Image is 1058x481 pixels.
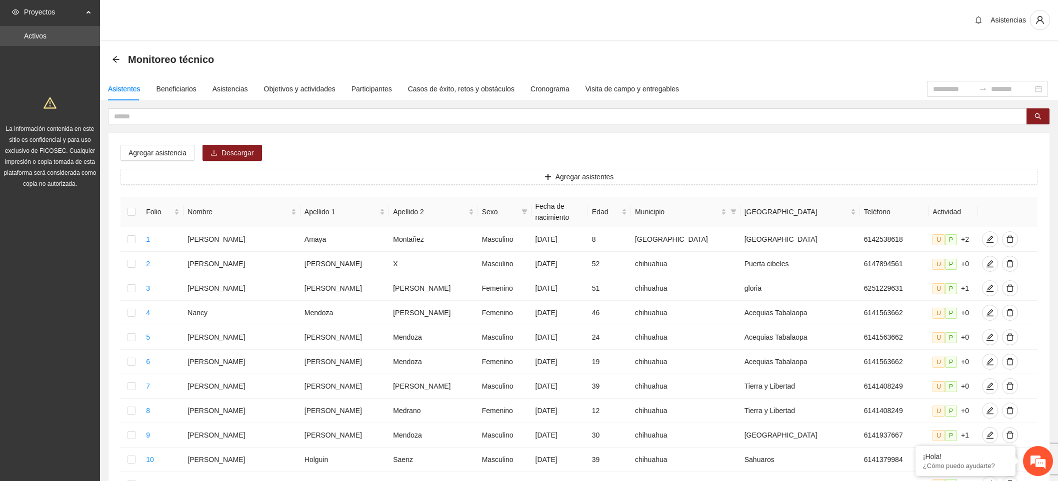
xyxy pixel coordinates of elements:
[112,55,120,63] span: arrow-left
[304,206,377,217] span: Apellido 1
[482,206,517,217] span: Sexo
[928,350,978,374] td: +0
[945,234,957,245] span: P
[146,382,150,390] a: 7
[982,280,998,296] button: edit
[1030,10,1050,30] button: user
[990,16,1026,24] span: Asistencias
[945,332,957,343] span: P
[389,399,477,423] td: Medrano
[221,147,254,158] span: Descargar
[982,431,997,439] span: edit
[300,276,389,301] td: [PERSON_NAME]
[531,374,588,399] td: [DATE]
[860,227,929,252] td: 6142538618
[478,301,531,325] td: Femenino
[635,206,719,217] span: Municipio
[478,448,531,472] td: Masculino
[531,301,588,325] td: [DATE]
[932,308,945,319] span: U
[860,325,929,350] td: 6141563662
[860,197,929,227] th: Teléfono
[389,374,477,399] td: [PERSON_NAME]
[389,301,477,325] td: [PERSON_NAME]
[300,399,389,423] td: [PERSON_NAME]
[588,350,631,374] td: 19
[531,399,588,423] td: [DATE]
[971,16,986,24] span: bell
[1002,403,1018,419] button: delete
[183,399,300,423] td: [PERSON_NAME]
[1002,280,1018,296] button: delete
[183,301,300,325] td: Nancy
[1002,231,1018,247] button: delete
[740,399,860,423] td: Tierra y Libertad
[860,374,929,399] td: 6141408249
[740,374,860,399] td: Tierra y Libertad
[1002,284,1017,292] span: delete
[1002,378,1018,394] button: delete
[928,252,978,276] td: +0
[531,350,588,374] td: [DATE]
[588,399,631,423] td: 12
[183,197,300,227] th: Nombre
[982,354,998,370] button: edit
[860,276,929,301] td: 6251229631
[120,145,194,161] button: Agregar asistencia
[588,423,631,448] td: 30
[128,51,214,67] span: Monitoreo técnico
[728,204,738,219] span: filter
[202,145,262,161] button: downloadDescargar
[300,448,389,472] td: Holguin
[212,83,248,94] div: Asistencias
[4,125,96,187] span: La información contenida en este sitio es confidencial y para uso exclusivo de FICOSEC. Cualquier...
[183,227,300,252] td: [PERSON_NAME]
[928,301,978,325] td: +0
[478,399,531,423] td: Femenino
[43,96,56,109] span: warning
[982,407,997,415] span: edit
[588,374,631,399] td: 39
[24,32,46,40] a: Activos
[860,301,929,325] td: 6141563662
[1030,15,1049,24] span: user
[928,423,978,448] td: +1
[389,197,477,227] th: Apellido 2
[631,350,740,374] td: chihuahua
[588,301,631,325] td: 46
[631,325,740,350] td: chihuahua
[300,301,389,325] td: Mendoza
[740,448,860,472] td: Sahuaros
[982,333,997,341] span: edit
[585,83,679,94] div: Visita de campo y entregables
[389,276,477,301] td: [PERSON_NAME]
[982,403,998,419] button: edit
[183,423,300,448] td: [PERSON_NAME]
[478,374,531,399] td: Masculino
[1002,256,1018,272] button: delete
[744,206,848,217] span: [GEOGRAPHIC_DATA]
[928,227,978,252] td: +2
[588,252,631,276] td: 52
[740,423,860,448] td: [GEOGRAPHIC_DATA]
[300,197,389,227] th: Apellido 1
[932,283,945,294] span: U
[740,276,860,301] td: gloria
[945,430,957,441] span: P
[146,431,150,439] a: 9
[478,325,531,350] td: Masculino
[1002,309,1017,317] span: delete
[531,325,588,350] td: [DATE]
[300,350,389,374] td: [PERSON_NAME]
[183,448,300,472] td: [PERSON_NAME]
[740,350,860,374] td: Acequias Tabalaopa
[982,427,998,443] button: edit
[146,235,150,243] a: 1
[112,55,120,64] div: Back
[932,259,945,270] span: U
[351,83,392,94] div: Participantes
[389,448,477,472] td: Saenz
[300,252,389,276] td: [PERSON_NAME]
[928,399,978,423] td: +0
[146,358,150,366] a: 6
